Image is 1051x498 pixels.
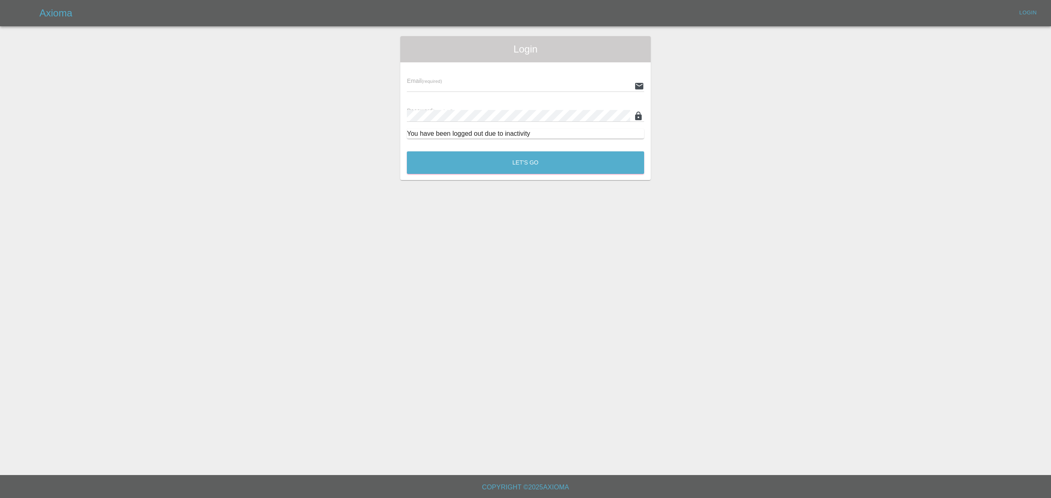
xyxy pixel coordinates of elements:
[433,109,453,114] small: (required)
[39,7,72,20] h5: Axioma
[1015,7,1041,19] a: Login
[407,107,453,114] span: Password
[7,482,1044,493] h6: Copyright © 2025 Axioma
[407,78,442,84] span: Email
[407,43,644,56] span: Login
[407,151,644,174] button: Let's Go
[407,129,644,139] div: You have been logged out due to inactivity
[422,79,442,84] small: (required)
